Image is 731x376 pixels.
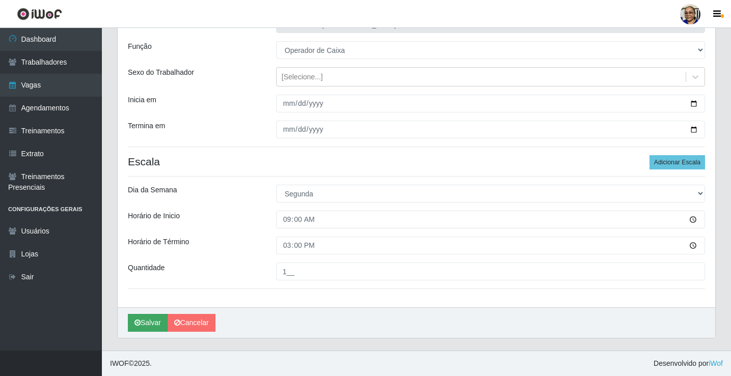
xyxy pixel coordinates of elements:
[276,95,705,112] input: 00/00/0000
[709,359,723,367] a: iWof
[17,8,62,20] img: CoreUI Logo
[128,263,165,273] label: Quantidade
[128,211,180,221] label: Horário de Inicio
[654,358,723,369] span: Desenvolvido por
[276,237,705,254] input: 00:00
[168,314,215,332] a: Cancelar
[128,41,152,52] label: Função
[128,155,705,168] h4: Escala
[128,314,168,332] button: Salvar
[276,211,705,228] input: 00:00
[128,121,165,131] label: Termina em
[110,358,152,369] span: © 2025 .
[110,359,129,367] span: IWOF
[128,95,156,105] label: Inicia em
[128,237,189,247] label: Horário de Término
[649,155,705,169] button: Adicionar Escala
[276,263,705,280] input: Informe a quantidade...
[128,185,177,195] label: Dia da Semana
[276,121,705,138] input: 00/00/0000
[128,67,194,78] label: Sexo do Trabalhador
[282,72,323,82] div: [Selecione...]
